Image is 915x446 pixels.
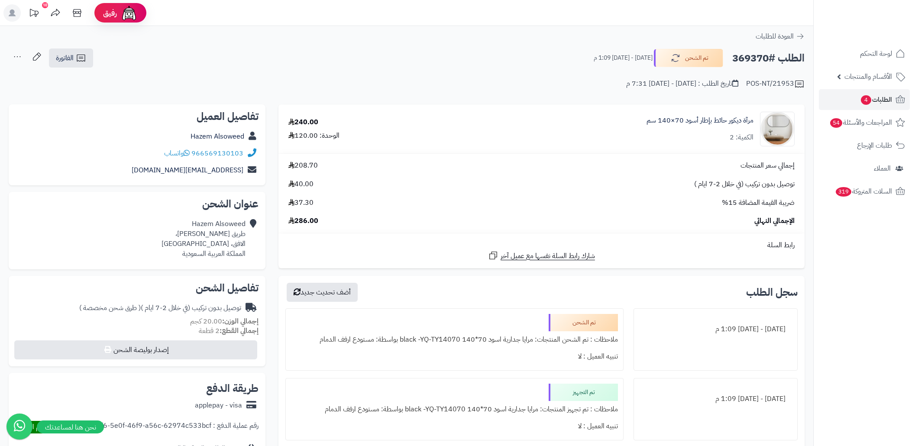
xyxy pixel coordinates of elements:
button: أضف تحديث جديد [287,283,358,302]
div: [DATE] - [DATE] 1:09 م [639,321,792,338]
a: [EMAIL_ADDRESS][DOMAIN_NAME] [132,165,243,175]
div: الوحدة: 120.00 [288,131,339,141]
span: 4 [861,95,871,105]
div: تنبيه العميل : لا [291,418,618,435]
strong: إجمالي القطع: [220,326,259,336]
span: العملاء [874,162,891,175]
div: ملاحظات : تم الشحن المنتجات: مرايا جدارية اسود 70*140 black -YQ-TY14070 بواسطة: مستودع ارفف الدمام [291,331,618,348]
div: 240.00 [288,117,318,127]
span: شارك رابط السلة نفسها مع عميل آخر [501,251,595,261]
h2: تفاصيل الشحن [16,283,259,293]
button: تم الشحن [654,49,723,67]
div: تنبيه العميل : لا [291,348,618,365]
a: Hazem Alsoweed [191,131,244,142]
div: [DATE] - [DATE] 1:09 م [639,391,792,407]
span: لوحة التحكم [860,48,892,60]
div: 10 [42,2,48,8]
a: الطلبات4 [819,89,910,110]
span: رفيق [103,8,117,18]
a: شارك رابط السلة نفسها مع عميل آخر [488,250,595,261]
a: السلات المتروكة319 [819,181,910,202]
span: توصيل بدون تركيب (في خلال 2-7 ايام ) [694,179,795,189]
h2: طريقة الدفع [206,383,259,394]
strong: إجمالي الوزن: [222,316,259,326]
span: الطلبات [860,94,892,106]
span: 37.30 [288,198,314,208]
span: طلبات الإرجاع [857,139,892,152]
h2: تفاصيل العميل [16,111,259,122]
a: العودة للطلبات [756,31,805,42]
span: 208.70 [288,161,318,171]
div: رابط السلة [282,240,801,250]
span: السلات المتروكة [835,185,892,197]
a: تحديثات المنصة [23,4,45,24]
h2: عنوان الشحن [16,199,259,209]
div: رقم عملية الدفع : bfa66cf6-5e0f-46f9-a56c-62974c533bcf [79,421,259,433]
a: لوحة التحكم [819,43,910,64]
a: المراجعات والأسئلة54 [819,112,910,133]
div: Hazem Alsoweed طريق [PERSON_NAME]، الافق، [GEOGRAPHIC_DATA] المملكة العربية السعودية [162,219,246,259]
img: ai-face.png [120,4,138,22]
a: مرآة ديكور حائط بإطار أسود 70×140 سم [647,116,753,126]
span: الإجمالي النهائي [754,216,795,226]
a: 966569130103 [191,148,243,158]
img: 1753786237-1-90x90.jpg [760,112,794,146]
small: [DATE] - [DATE] 1:09 م [594,54,653,62]
a: طلبات الإرجاع [819,135,910,156]
span: 40.00 [288,179,314,189]
div: POS-NT/21953 [746,79,805,89]
span: الأقسام والمنتجات [844,71,892,83]
div: الكمية: 2 [730,133,753,142]
span: ( طرق شحن مخصصة ) [79,303,141,313]
span: ضريبة القيمة المضافة 15% [722,198,795,208]
a: واتساب [164,148,190,158]
span: المراجعات والأسئلة [829,116,892,129]
span: 54 [830,118,842,128]
span: 286.00 [288,216,318,226]
a: العملاء [819,158,910,179]
img: logo-2.png [856,23,907,42]
button: إصدار بوليصة الشحن [14,340,257,359]
span: العودة للطلبات [756,31,794,42]
h3: سجل الطلب [746,287,798,297]
span: الفاتورة [56,53,74,63]
a: الفاتورة [49,48,93,68]
small: 2 قطعة [199,326,259,336]
span: إجمالي سعر المنتجات [740,161,795,171]
span: 319 [836,187,851,197]
div: تاريخ الطلب : [DATE] - [DATE] 7:31 م [626,79,738,89]
div: تم التجهيز [549,384,618,401]
small: 20.00 كجم [190,316,259,326]
div: ملاحظات : تم تجهيز المنتجات: مرايا جدارية اسود 70*140 black -YQ-TY14070 بواسطة: مستودع ارفف الدمام [291,401,618,418]
h2: الطلب #369370 [732,49,805,67]
div: تم الشحن [549,314,618,331]
div: applepay - visa [195,401,242,410]
div: توصيل بدون تركيب (في خلال 2-7 ايام ) [79,303,241,313]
